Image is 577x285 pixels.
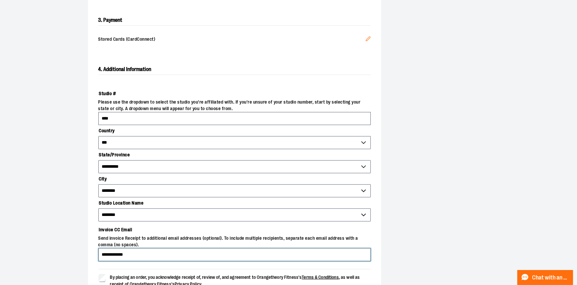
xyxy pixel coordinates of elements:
button: Chat with an Expert [517,270,573,285]
span: Send invoice Receipt to additional email addresses (optional). To include multiple recipients, se... [98,235,371,248]
span: Stored Cards (CardConnect) [98,36,366,43]
span: Please use the dropdown to select the studio you're affiliated with. If you're unsure of your stu... [98,99,371,112]
input: By placing an order, you acknowledge receipt of, review of, and agreement to Orangetheory Fitness... [98,274,106,282]
label: Country [98,125,371,136]
span: Chat with an Expert [532,275,569,281]
label: Studio # [98,88,371,99]
h2: 4. Additional Information [98,64,371,75]
label: Studio Location Name [98,197,371,208]
h2: 3. Payment [98,15,371,26]
label: Invoice CC Email [98,224,371,235]
label: City [98,173,371,184]
label: State/Province [98,149,371,160]
button: Edit [360,31,376,49]
a: Terms & Conditions [302,275,339,280]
